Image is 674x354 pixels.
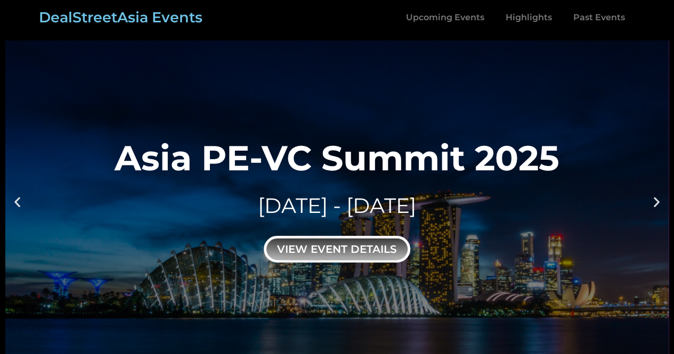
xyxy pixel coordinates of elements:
[395,5,495,30] a: Upcoming Events
[115,191,559,220] div: [DATE] - [DATE]
[115,141,559,175] div: Asia PE-VC Summit 2025
[495,5,563,30] a: Highlights
[563,5,636,30] a: Past Events
[264,236,410,262] div: view event details
[39,9,202,26] a: DealStreetAsia Events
